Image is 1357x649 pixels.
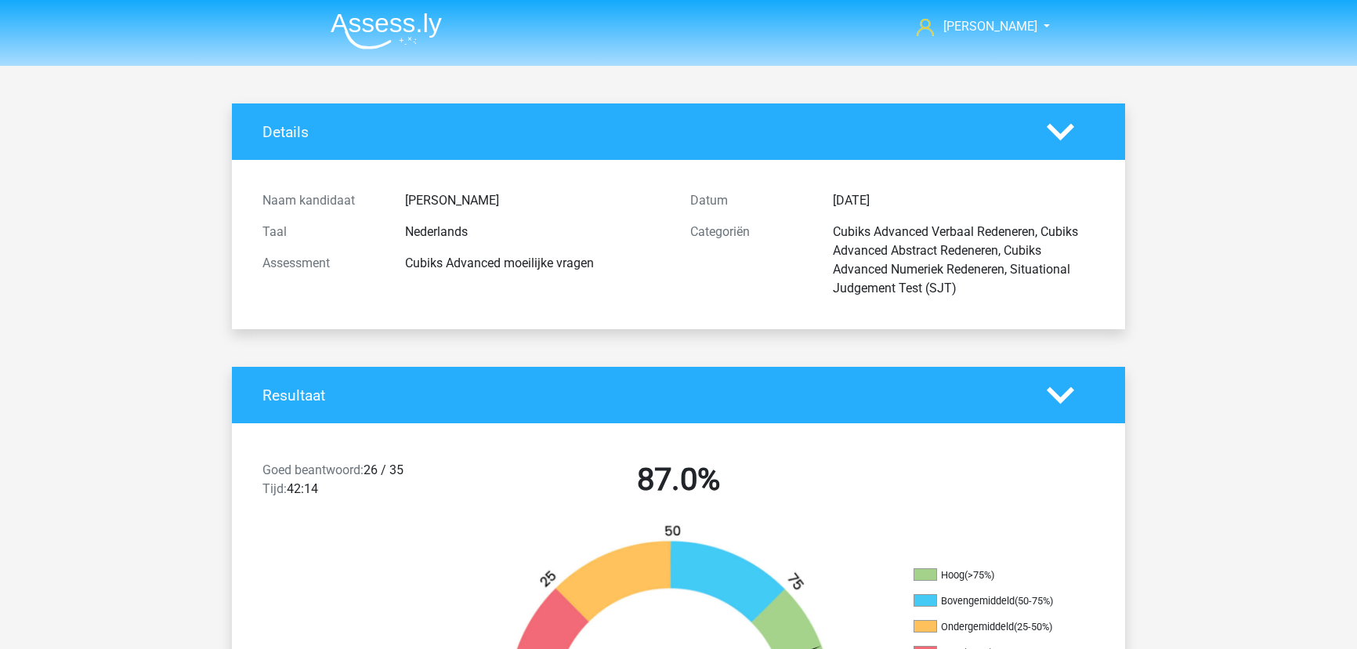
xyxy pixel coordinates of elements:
div: Categoriën [678,223,821,298]
div: Datum [678,191,821,210]
img: Assessly [331,13,442,49]
div: (50-75%) [1015,595,1053,607]
div: 26 / 35 42:14 [251,461,465,505]
span: [PERSON_NAME] [943,19,1037,34]
h2: 87.0% [476,461,881,499]
div: (25-50%) [1014,621,1052,633]
span: Tijd: [262,481,287,496]
li: Hoog [914,568,1070,582]
div: (>75%) [964,569,994,581]
h4: Details [262,123,1023,141]
div: Assessment [251,254,393,273]
li: Bovengemiddeld [914,594,1070,608]
div: Cubiks Advanced moeilijke vragen [393,254,678,273]
div: Nederlands [393,223,678,241]
li: Ondergemiddeld [914,620,1070,634]
a: [PERSON_NAME] [910,17,1039,36]
h4: Resultaat [262,386,1023,404]
div: Cubiks Advanced Verbaal Redeneren, Cubiks Advanced Abstract Redeneren, Cubiks Advanced Numeriek R... [821,223,1106,298]
div: Taal [251,223,393,241]
div: [PERSON_NAME] [393,191,678,210]
div: [DATE] [821,191,1106,210]
div: Naam kandidaat [251,191,393,210]
span: Goed beantwoord: [262,462,364,477]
